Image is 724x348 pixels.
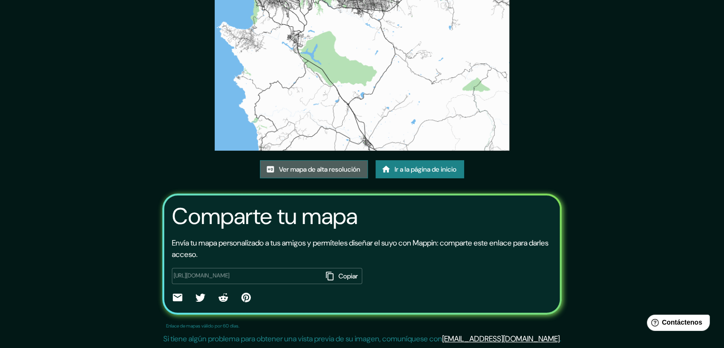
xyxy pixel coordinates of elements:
[560,334,561,344] font: .
[260,160,368,178] a: Ver mapa de alta resolución
[338,272,358,280] font: Copiar
[163,334,442,344] font: Si tiene algún problema para obtener una vista previa de su imagen, comuníquese con
[442,334,560,344] a: [EMAIL_ADDRESS][DOMAIN_NAME]
[166,323,239,329] font: Enlace de mapas válido por 60 días.
[323,268,362,284] button: Copiar
[172,238,548,259] font: Envía tu mapa personalizado a tus amigos y permíteles diseñar el suyo con Mappin: comparte este e...
[279,165,360,174] font: Ver mapa de alta resolución
[376,160,464,178] a: Ir a la página de inicio
[395,165,456,174] font: Ir a la página de inicio
[639,311,714,338] iframe: Lanzador de widgets de ayuda
[172,201,357,231] font: Comparte tu mapa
